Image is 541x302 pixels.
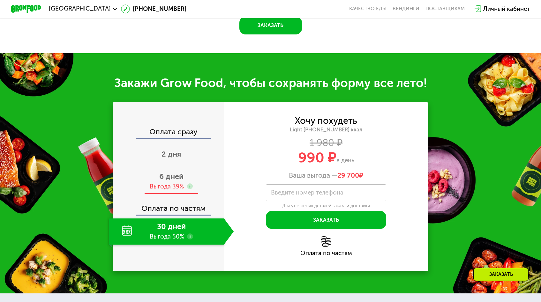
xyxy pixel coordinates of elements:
[162,150,181,158] span: 2 дня
[473,268,529,281] div: Заказать
[113,128,224,138] div: Оплата сразу
[321,236,331,247] img: l6xcnZfty9opOoJh.png
[159,172,184,181] span: 6 дней
[271,191,343,195] label: Введите номер телефона
[224,126,428,133] div: Light [PHONE_NUMBER] ккал
[336,157,354,164] span: в день
[150,182,184,191] div: Выгода 39%
[224,172,428,180] div: Ваша выгода —
[224,139,428,147] div: 1 980 ₽
[224,250,428,256] div: Оплата по частям
[393,6,419,12] a: Вендинги
[121,4,187,13] a: [PHONE_NUMBER]
[266,211,386,229] button: Заказать
[266,203,386,209] div: Для уточнения деталей заказа и доставки
[239,17,302,35] button: Заказать
[295,116,357,125] div: Хочу похудеть
[337,172,363,180] span: ₽
[425,6,465,12] div: поставщикам
[337,171,359,180] span: 29 700
[483,4,530,13] div: Личный кабинет
[49,6,111,12] span: [GEOGRAPHIC_DATA]
[349,6,387,12] a: Качество еды
[113,197,224,215] div: Оплата по частям
[298,149,336,166] span: 990 ₽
